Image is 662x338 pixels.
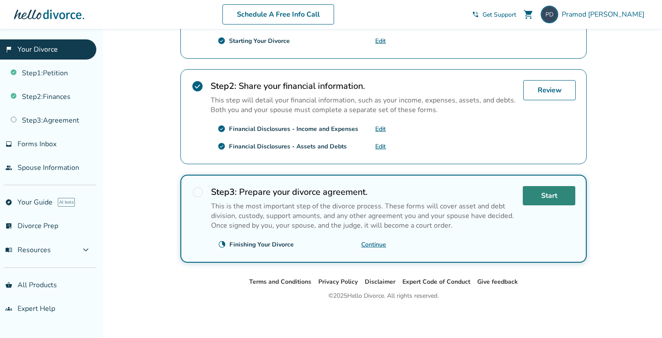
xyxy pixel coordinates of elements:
[229,125,358,133] div: Financial Disclosures - Income and Expenses
[562,10,648,19] span: Pramod [PERSON_NAME]
[482,11,516,19] span: Get Support
[5,164,12,171] span: people
[472,11,479,18] span: phone_in_talk
[375,125,386,133] a: Edit
[218,125,225,133] span: check_circle
[618,296,662,338] iframe: Chat Widget
[249,278,311,286] a: Terms and Conditions
[541,6,558,23] img: pramod_dimri@yahoo.com
[218,37,225,45] span: check_circle
[375,142,386,151] a: Edit
[375,37,386,45] a: Edit
[523,80,576,100] a: Review
[192,186,204,198] span: radio_button_unchecked
[5,46,12,53] span: flag_2
[328,291,439,301] div: © 2025 Hello Divorce. All rights reserved.
[211,186,237,198] strong: Step 3 :
[477,277,518,287] li: Give feedback
[229,142,347,151] div: Financial Disclosures - Assets and Debts
[211,80,516,92] h2: Share your financial information.
[229,240,294,249] div: Finishing Your Divorce
[18,139,56,149] span: Forms Inbox
[222,4,334,25] a: Schedule A Free Info Call
[211,186,516,198] h2: Prepare your divorce agreement.
[5,222,12,229] span: list_alt_check
[523,9,534,20] span: shopping_cart
[218,142,225,150] span: check_circle
[81,245,91,255] span: expand_more
[5,245,51,255] span: Resources
[5,282,12,289] span: shopping_basket
[5,246,12,253] span: menu_book
[361,240,386,249] a: Continue
[58,198,75,207] span: AI beta
[191,80,204,92] span: check_circle
[211,201,516,230] p: This is the most important step of the divorce process. These forms will cover asset and debt div...
[5,305,12,312] span: groups
[5,199,12,206] span: explore
[523,186,575,205] a: Start
[365,277,395,287] li: Disclaimer
[5,141,12,148] span: inbox
[229,37,290,45] div: Starting Your Divorce
[318,278,358,286] a: Privacy Policy
[472,11,516,19] a: phone_in_talkGet Support
[211,80,236,92] strong: Step 2 :
[211,95,516,115] p: This step will detail your financial information, such as your income, expenses, assets, and debt...
[218,240,226,248] span: clock_loader_40
[402,278,470,286] a: Expert Code of Conduct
